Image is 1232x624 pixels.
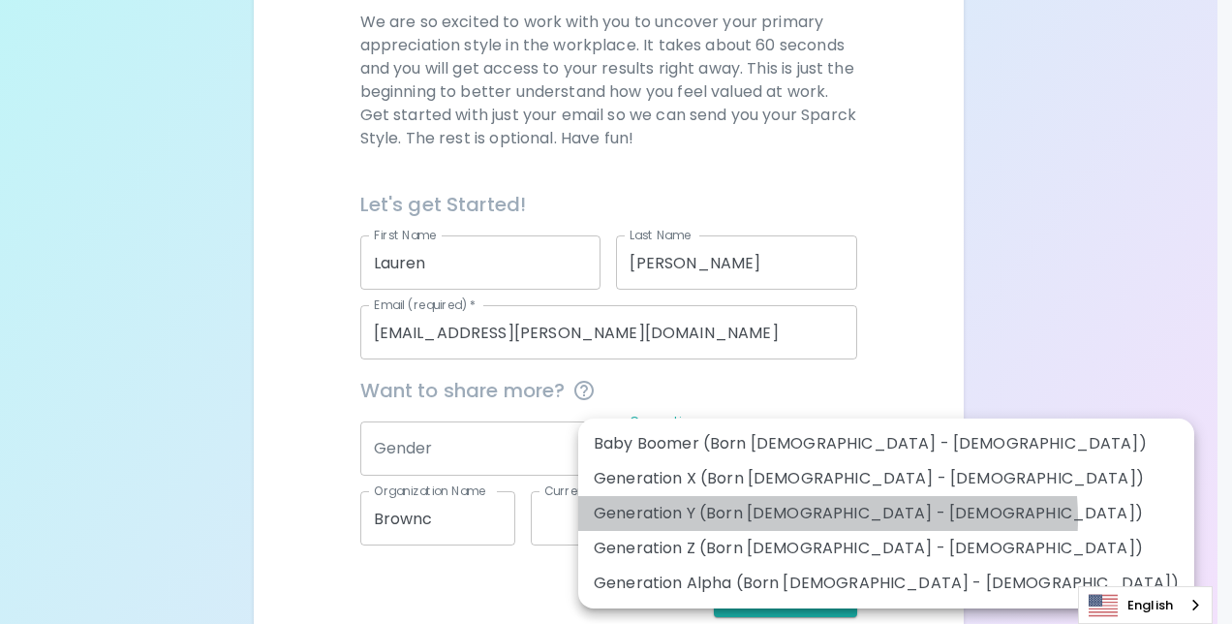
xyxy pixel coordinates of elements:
div: Language [1078,586,1213,624]
li: Generation Z (Born [DEMOGRAPHIC_DATA] - [DEMOGRAPHIC_DATA]) [578,531,1194,566]
li: Generation Y (Born [DEMOGRAPHIC_DATA] - [DEMOGRAPHIC_DATA]) [578,496,1194,531]
li: Baby Boomer (Born [DEMOGRAPHIC_DATA] - [DEMOGRAPHIC_DATA]) [578,426,1194,461]
aside: Language selected: English [1078,586,1213,624]
li: Generation X (Born [DEMOGRAPHIC_DATA] - [DEMOGRAPHIC_DATA]) [578,461,1194,496]
li: Generation Alpha (Born [DEMOGRAPHIC_DATA] - [DEMOGRAPHIC_DATA]) [578,566,1194,601]
a: English [1079,587,1212,623]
